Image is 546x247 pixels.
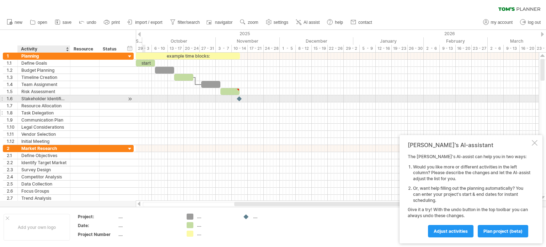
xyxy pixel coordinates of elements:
div: Date: [78,222,117,229]
div: 29 - 2 [344,45,360,52]
div: Vendor Selection [21,131,66,138]
span: print [112,20,120,25]
div: Budget Planning [21,67,66,74]
div: Focus Groups [21,188,66,194]
div: start [136,60,155,66]
div: 1.3 [7,74,17,81]
div: .... [118,214,178,220]
a: help [325,18,345,27]
span: Adjust activities [434,229,468,234]
div: 19 - 23 [392,45,408,52]
span: help [335,20,343,25]
a: my account [481,18,515,27]
div: 12 - 16 [376,45,392,52]
div: 29 - 3 [136,45,152,52]
div: November 2025 [216,37,280,45]
div: Competitor Analysis [21,173,66,180]
div: Define Objectives [21,152,66,159]
div: 1.10 [7,124,17,130]
div: Data Collection [21,181,66,187]
a: contact [349,18,374,27]
div: 1.4 [7,81,17,88]
div: Project: [78,214,117,220]
span: contact [358,20,372,25]
div: 26 - 30 [408,45,424,52]
div: 8 - 12 [296,45,312,52]
a: navigator [205,18,235,27]
span: AI assist [304,20,320,25]
div: scroll to activity [127,95,133,103]
div: Team Assignment [21,81,66,88]
a: filter/search [168,18,202,27]
span: undo [87,20,96,25]
div: 1.1 [7,60,17,66]
span: zoom [248,20,258,25]
a: settings [264,18,290,27]
div: .... [197,214,236,220]
a: AI assist [294,18,322,27]
a: undo [77,18,98,27]
div: 22 - 26 [328,45,344,52]
div: 16 - 20 [456,45,472,52]
a: save [53,18,74,27]
span: open [38,20,47,25]
div: 2.6 [7,188,17,194]
div: 16 - 20 [520,45,536,52]
div: .... [118,222,178,229]
span: log out [528,20,541,25]
div: 2 - 6 [424,45,440,52]
div: Market Research [21,145,66,152]
a: open [28,18,49,27]
div: Legal Considerations [21,124,66,130]
div: 20 - 24 [184,45,200,52]
div: 1.6 [7,95,17,102]
a: new [5,18,25,27]
span: import / export [135,20,162,25]
div: 15 - 19 [312,45,328,52]
div: Resource [74,45,95,53]
span: plan project (beta) [483,229,523,234]
div: 1.11 [7,131,17,138]
div: .... [197,231,236,237]
div: Define Goals [21,60,66,66]
div: Initial Meeting [21,138,66,145]
div: 23 - 27 [472,45,488,52]
div: 5 - 9 [360,45,376,52]
div: 1.2 [7,67,17,74]
div: 1 - 5 [280,45,296,52]
div: 24 - 28 [264,45,280,52]
div: Communication Plan [21,117,66,123]
div: 27 - 31 [200,45,216,52]
div: Timeline Creation [21,74,66,81]
div: example time blocks: [136,53,240,59]
div: 2.4 [7,173,17,180]
div: 13 - 17 [168,45,184,52]
div: 2 [7,145,17,152]
a: print [102,18,122,27]
div: Project Number [78,231,117,237]
a: log out [518,18,543,27]
div: 3 - 7 [216,45,232,52]
div: Resource Allocation [21,102,66,109]
div: 1.9 [7,117,17,123]
span: settings [274,20,288,25]
div: 10 - 14 [232,45,248,52]
div: October 2025 [142,37,216,45]
div: 1 [7,53,17,59]
div: Risk Assessment [21,88,66,95]
div: Task Delegation [21,109,66,116]
div: February 2026 [424,37,488,45]
div: The [PERSON_NAME]'s AI-assist can help you in two ways: Give it a try! With the undo button in th... [408,154,530,237]
div: 2.5 [7,181,17,187]
div: 9 - 13 [440,45,456,52]
div: .... [253,214,292,220]
div: 6 - 10 [152,45,168,52]
div: .... [118,231,178,237]
a: Adjust activities [428,225,473,237]
span: my account [491,20,513,25]
div: Planning [21,53,66,59]
div: Activity [21,45,66,53]
li: Or, want help filling out the planning automatically? You can enter your project's start & end da... [413,186,530,203]
span: save [63,20,71,25]
div: 2.3 [7,166,17,173]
